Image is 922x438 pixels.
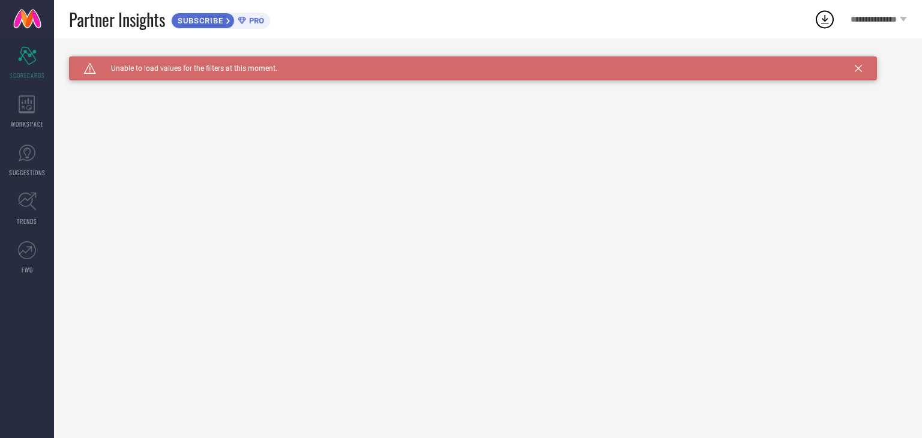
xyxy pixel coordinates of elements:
span: Unable to load values for the filters at this moment. [96,64,277,73]
a: SUBSCRIBEPRO [171,10,270,29]
div: Unable to load filters at this moment. Please try later. [69,56,907,66]
span: WORKSPACE [11,119,44,128]
span: SUGGESTIONS [9,168,46,177]
span: SUBSCRIBE [172,16,226,25]
div: Open download list [814,8,836,30]
span: TRENDS [17,217,37,226]
span: Partner Insights [69,7,165,32]
span: SCORECARDS [10,71,45,80]
span: FWD [22,265,33,274]
span: PRO [246,16,264,25]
